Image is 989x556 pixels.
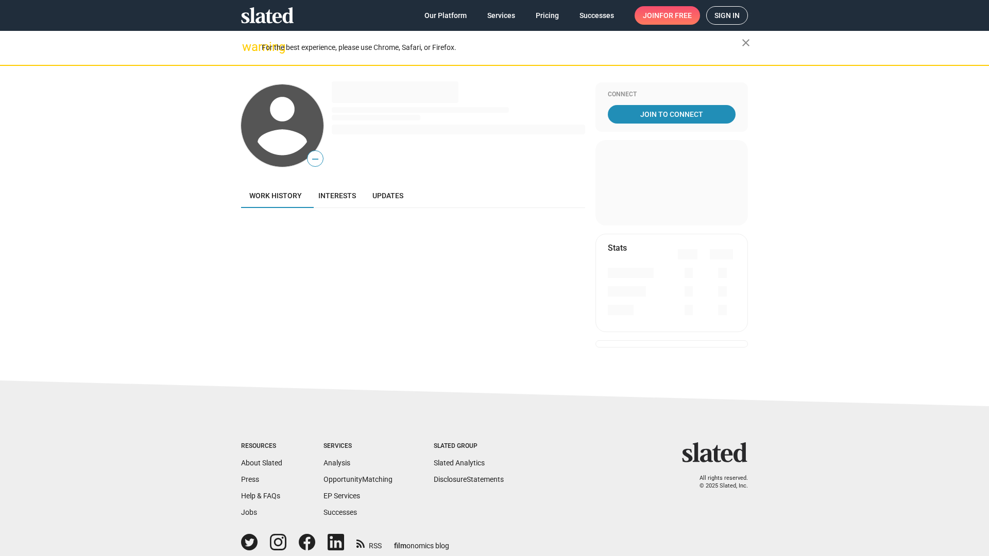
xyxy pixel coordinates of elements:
a: Help & FAQs [241,492,280,500]
span: for free [659,6,692,25]
span: Services [487,6,515,25]
span: Join To Connect [610,105,734,124]
a: Jobs [241,508,257,516]
a: Services [479,6,523,25]
a: Interests [310,183,364,208]
a: OpportunityMatching [323,475,393,483]
mat-icon: warning [242,41,254,53]
div: Services [323,442,393,450]
span: Successes [579,6,614,25]
span: — [308,152,323,166]
a: Analysis [323,459,350,467]
div: Resources [241,442,282,450]
a: Press [241,475,259,483]
a: Updates [364,183,412,208]
a: DisclosureStatements [434,475,504,483]
span: film [394,542,406,550]
a: Work history [241,183,310,208]
span: Updates [372,192,403,200]
a: filmonomics blog [394,533,449,551]
a: Pricing [527,6,567,25]
a: EP Services [323,492,360,500]
a: Joinfor free [635,6,700,25]
a: Join To Connect [608,105,736,124]
span: Pricing [536,6,559,25]
mat-card-title: Stats [608,242,627,253]
span: Join [643,6,692,25]
span: Interests [318,192,356,200]
a: RSS [356,535,382,551]
a: Slated Analytics [434,459,485,467]
p: All rights reserved. © 2025 Slated, Inc. [689,475,748,490]
span: Our Platform [424,6,467,25]
mat-icon: close [740,37,752,49]
a: About Slated [241,459,282,467]
a: Successes [323,508,357,516]
div: Slated Group [434,442,504,450]
span: Work history [249,192,302,200]
a: Successes [571,6,622,25]
div: For the best experience, please use Chrome, Safari, or Firefox. [262,41,742,55]
span: Sign in [714,7,740,24]
a: Our Platform [416,6,475,25]
a: Sign in [706,6,748,25]
div: Connect [608,91,736,99]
